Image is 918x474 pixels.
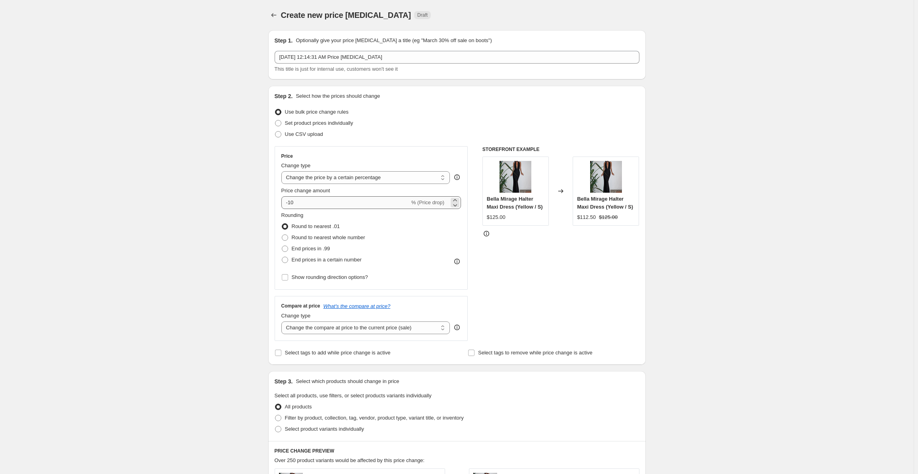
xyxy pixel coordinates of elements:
span: Select tags to add while price change is active [285,350,391,356]
h3: Price [281,153,293,159]
span: Price change amount [281,188,330,193]
span: Show rounding direction options? [292,274,368,280]
p: Select which products should change in price [296,377,399,385]
span: Filter by product, collection, tag, vendor, product type, variant title, or inventory [285,415,464,421]
h2: Step 1. [275,37,293,44]
span: End prices in .99 [292,246,330,252]
span: End prices in a certain number [292,257,362,263]
h6: STOREFRONT EXAMPLE [482,146,639,153]
span: All products [285,404,312,410]
h2: Step 2. [275,92,293,100]
img: S163dfc2aada248aca77dd140a756791cW_80x.webp [500,161,531,193]
span: Rounding [281,212,304,218]
span: Bella Mirage Halter Maxi Dress (Yellow / S) [577,196,633,210]
span: $125.00 [487,214,505,220]
span: Set product prices individually [285,120,353,126]
span: $112.50 [577,214,596,220]
p: Optionally give your price [MEDICAL_DATA] a title (eg "March 30% off sale on boots") [296,37,492,44]
span: Change type [281,163,311,168]
input: -15 [281,196,410,209]
span: Create new price [MEDICAL_DATA] [281,11,411,19]
span: Select all products, use filters, or select products variants individually [275,393,432,399]
span: Select product variants individually [285,426,364,432]
div: help [453,173,461,181]
div: help [453,323,461,331]
span: Select tags to remove while price change is active [478,350,593,356]
span: This title is just for internal use, customers won't see it [275,66,398,72]
button: Price change jobs [268,10,279,21]
span: Use CSV upload [285,131,323,137]
span: Draft [417,12,428,18]
span: Bella Mirage Halter Maxi Dress (Yellow / S) [487,196,543,210]
span: Round to nearest whole number [292,234,365,240]
span: Use bulk price change rules [285,109,349,115]
span: % (Price drop) [411,199,444,205]
span: Change type [281,313,311,319]
span: Round to nearest .01 [292,223,340,229]
img: S163dfc2aada248aca77dd140a756791cW_80x.webp [590,161,622,193]
h3: Compare at price [281,303,320,309]
h6: PRICE CHANGE PREVIEW [275,448,639,454]
button: What's the compare at price? [323,303,391,309]
span: $125.00 [599,214,618,220]
span: Over 250 product variants would be affected by this price change: [275,457,425,463]
input: 30% off holiday sale [275,51,639,64]
h2: Step 3. [275,377,293,385]
p: Select how the prices should change [296,92,380,100]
